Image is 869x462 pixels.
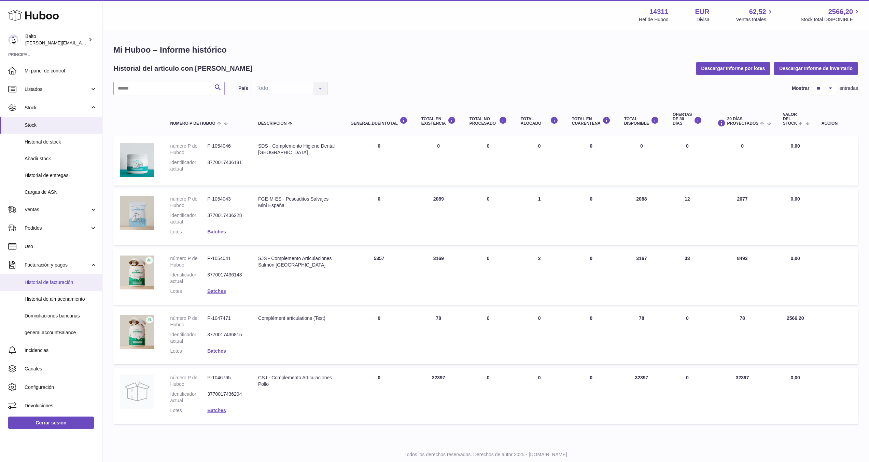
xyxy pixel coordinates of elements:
[25,139,97,145] span: Historial de stock
[120,196,154,230] img: product image
[590,315,592,321] span: 0
[25,105,90,111] span: Stock
[207,288,226,294] a: Batches
[666,308,709,364] td: 0
[590,196,592,202] span: 0
[696,62,771,74] button: Descargar Informe por lotes
[207,272,244,285] dd: 3770017436143
[258,196,337,209] div: FGE-M-ES - Pescaditos Salvajes Mini España
[415,308,463,364] td: 78
[617,189,666,245] td: 2088
[25,313,97,319] span: Domiciliaciones bancarias
[25,189,97,195] span: Cargas de ASN
[25,122,97,128] span: Stock
[170,288,207,295] dt: Lotes
[736,16,774,23] span: Ventas totales
[673,112,702,126] div: OFERTAS DE 30 DÍAS
[344,248,414,304] td: 5357
[666,189,709,245] td: 12
[617,368,666,424] td: 32397
[415,189,463,245] td: 2089
[207,315,244,328] dd: P-1047471
[25,172,97,179] span: Historial de entregas
[108,451,864,458] p: Todos los derechos reservados. Derechos de autor 2025 - [DOMAIN_NAME]
[258,255,337,268] div: SJS - Complemento Articulaciones Salmón [GEOGRAPHIC_DATA]
[463,189,514,245] td: 0
[463,248,514,304] td: 0
[25,279,97,286] span: Historial de facturación
[25,68,97,74] span: Mi panel de control
[344,136,414,186] td: 0
[463,368,514,424] td: 0
[170,348,207,354] dt: Lotes
[572,117,611,126] div: Total en CUARENTENA
[774,62,858,74] button: Descargar Informe de inventario
[649,7,669,16] strong: 14311
[120,375,154,409] img: product image
[791,256,800,261] span: 0,00
[207,348,226,354] a: Batches
[207,196,244,209] dd: P-1054043
[709,189,776,245] td: 2077
[170,121,215,126] span: número P de Huboo
[590,256,592,261] span: 0
[590,143,592,149] span: 0
[469,117,507,126] div: Total NO PROCESADO
[170,196,207,209] dt: número P de Huboo
[415,368,463,424] td: 32397
[666,248,709,304] td: 33
[25,206,90,213] span: Ventas
[25,384,97,391] span: Configuración
[709,136,776,186] td: 0
[207,143,244,156] dd: P-1054046
[170,391,207,404] dt: Identificador actual
[238,85,248,92] label: País
[521,117,558,126] div: Total ALOCADO
[590,375,592,380] span: 0
[791,143,800,149] span: 0,00
[514,248,565,304] td: 2
[736,7,774,23] a: 62,52 Ventas totales
[258,143,337,156] div: SDS - Complemento Higiene Dental [GEOGRAPHIC_DATA]
[666,368,709,424] td: 0
[170,315,207,328] dt: número P de Huboo
[792,85,809,92] label: Mostrar
[170,159,207,172] dt: Identificador actual
[639,16,668,23] div: Ref de Huboo
[350,117,407,126] div: general.dueInTotal
[170,331,207,344] dt: Identificador actual
[727,117,759,126] span: 30 DÍAS PROYECTADOS
[783,112,797,126] span: Valor del stock
[697,16,710,23] div: Divisa
[207,391,244,404] dd: 3770017436204
[791,375,800,380] span: 0,00
[463,136,514,186] td: 0
[170,143,207,156] dt: número P de Huboo
[666,136,709,186] td: 0
[25,33,87,46] div: Balto
[344,368,414,424] td: 0
[25,403,97,409] span: Devoluciones
[514,368,565,424] td: 0
[8,417,94,429] a: Cerrar sesión
[344,308,414,364] td: 0
[617,248,666,304] td: 3167
[120,143,154,177] img: product image
[258,315,337,322] div: Complément articulations (Test)
[207,375,244,388] dd: P-1046765
[749,7,766,16] span: 62,52
[25,366,97,372] span: Canales
[514,308,565,364] td: 0
[415,248,463,304] td: 3169
[120,255,154,289] img: product image
[344,189,414,245] td: 0
[791,196,800,202] span: 0,00
[170,375,207,388] dt: número P de Huboo
[617,136,666,186] td: 0
[25,155,97,162] span: Añadir stock
[25,86,90,93] span: Listados
[25,296,97,302] span: Historial de almacenamiento
[840,85,858,92] span: entradas
[207,212,244,225] dd: 3770017436228
[170,212,207,225] dt: Identificador actual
